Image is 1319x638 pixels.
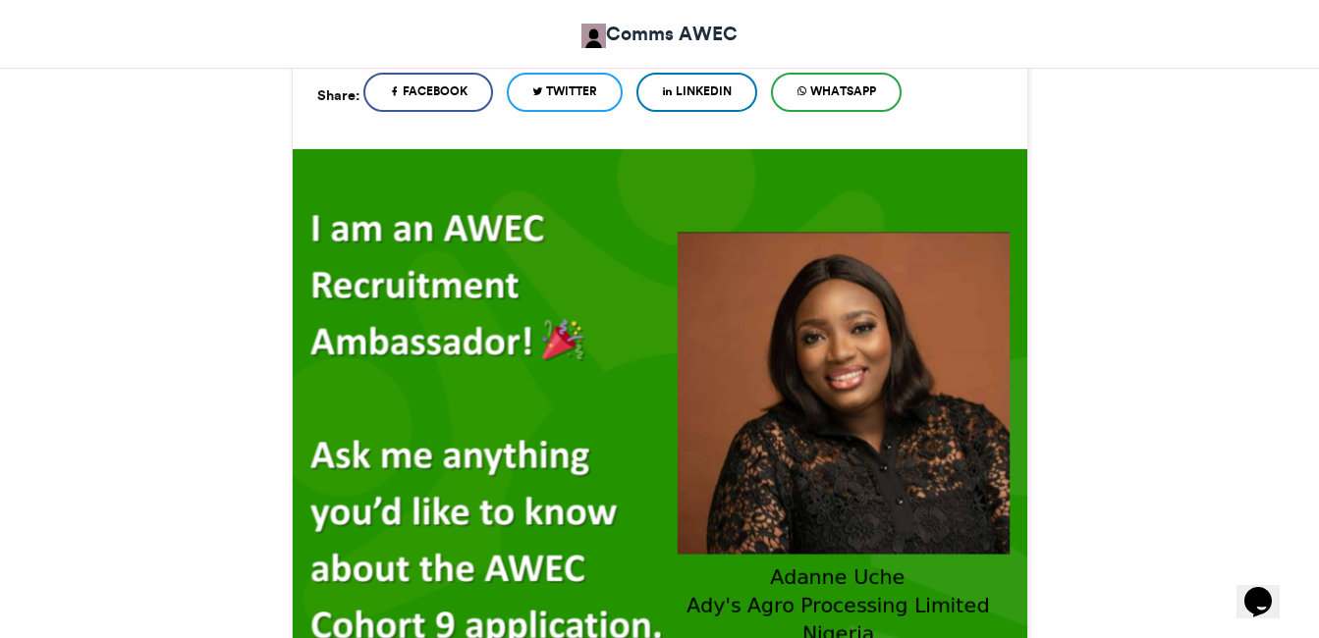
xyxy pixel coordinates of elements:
a: Comms AWEC [581,20,738,48]
a: Facebook [363,73,493,112]
a: Twitter [507,73,623,112]
a: LinkedIn [636,73,757,112]
span: Facebook [403,82,467,100]
span: WhatsApp [810,82,876,100]
span: Twitter [546,82,597,100]
h5: Share: [317,82,359,108]
span: LinkedIn [676,82,732,100]
iframe: chat widget [1237,559,1299,618]
img: Comms AWEC [581,24,606,48]
a: WhatsApp [771,73,902,112]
